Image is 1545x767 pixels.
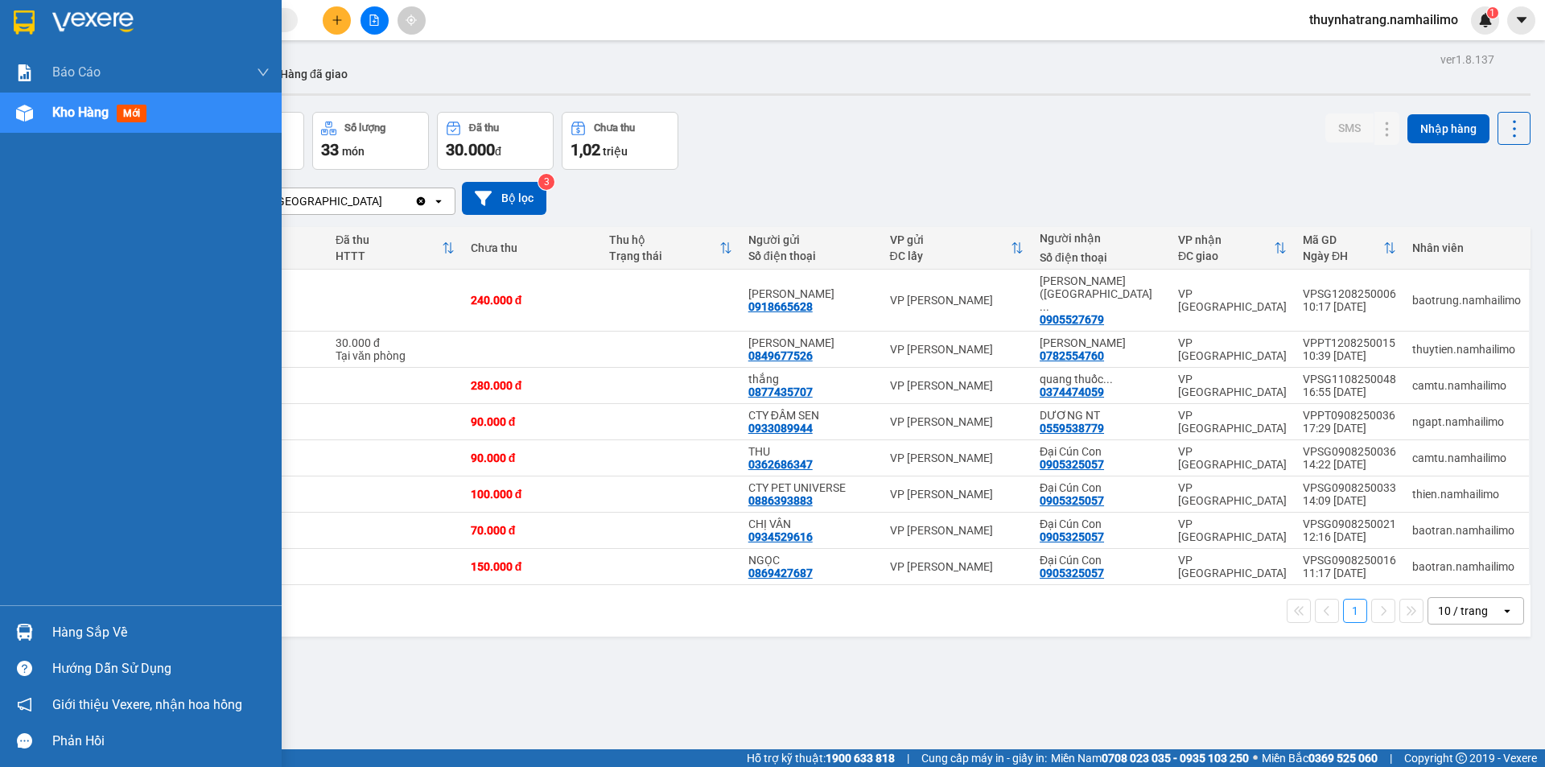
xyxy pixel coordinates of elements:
input: Selected VP Nha Trang. [384,193,385,209]
span: đ [495,145,501,158]
div: Hàng sắp về [52,621,270,645]
span: Miền Nam [1051,749,1249,767]
div: 90.000 đ [471,415,593,428]
div: VP [PERSON_NAME] [890,560,1024,573]
button: Bộ lọc [462,182,546,215]
div: Số lượng [344,122,385,134]
div: 0934529616 [748,530,813,543]
div: 10 / trang [1438,603,1488,619]
div: DƯƠNG NT [1040,409,1162,422]
strong: 0369 525 060 [1308,752,1378,765]
div: Số điện thoại [748,249,874,262]
div: Đại Cún Con [1040,481,1162,494]
div: [PERSON_NAME] NT [14,52,177,72]
span: ... [1040,300,1049,313]
div: Đại Cún Con [1040,445,1162,458]
span: Cung cấp máy in - giấy in: [921,749,1047,767]
div: VP [PERSON_NAME] [890,488,1024,501]
div: VPSG1208250006 [1303,287,1396,300]
div: 30.000 đ [336,336,455,349]
strong: 1900 633 818 [826,752,895,765]
div: 14:22 [DATE] [1303,458,1396,471]
div: ngapt.namhailimo [1412,415,1521,428]
div: 0908602558 [188,72,318,94]
div: ĐC giao [1178,249,1274,262]
svg: open [1501,604,1514,617]
div: 0374474059 [1040,386,1104,398]
span: Miền Bắc [1262,749,1378,767]
div: thuytien.namhailimo [1412,343,1521,356]
div: 12:16 [DATE] [1303,530,1396,543]
img: logo-vxr [14,10,35,35]
div: GÁI EM [188,52,318,72]
button: Hàng đã giao [267,55,360,93]
div: Nhân viên [1412,241,1521,254]
div: camtu.namhailimo [1412,379,1521,392]
div: Đã thu [336,233,442,246]
div: camtu.namhailimo [1412,452,1521,464]
div: VP [GEOGRAPHIC_DATA] [14,14,177,52]
button: file-add [360,6,389,35]
div: 280.000 đ [471,379,593,392]
button: aim [398,6,426,35]
div: 17:29 [DATE] [1303,422,1396,435]
div: 0849677526 [748,349,813,362]
div: baotran.namhailimo [1412,560,1521,573]
button: Số lượng33món [312,112,429,170]
div: HTTT [336,249,442,262]
img: icon-new-feature [1478,13,1493,27]
div: THÚY NGÂN [748,336,874,349]
button: plus [323,6,351,35]
div: VP [PERSON_NAME] [890,452,1024,464]
button: Nhập hàng [1407,114,1489,143]
span: | [907,749,909,767]
span: copyright [1456,753,1467,764]
div: 14:09 [DATE] [1303,494,1396,507]
div: VP [GEOGRAPHIC_DATA] [1178,518,1287,543]
span: question-circle [17,661,32,676]
div: thắng [748,373,874,386]
img: solution-icon [16,64,33,81]
span: Gửi: [14,15,39,32]
div: VP [PERSON_NAME] [890,524,1024,537]
div: VPSG1108250048 [1303,373,1396,386]
svg: open [432,195,445,208]
span: file-add [369,14,380,26]
div: 0905325057 [1040,494,1104,507]
div: VP [PERSON_NAME] [890,343,1024,356]
span: 1,02 [571,140,600,159]
span: down [257,66,270,79]
div: thien.namhailimo [1412,488,1521,501]
div: Đại Cún Con [1040,518,1162,530]
span: notification [17,697,32,712]
div: VP [PERSON_NAME] [890,415,1024,428]
div: CTY ĐẦM SEN [748,409,874,422]
div: 70.000 đ [471,524,593,537]
div: 0933089944 [748,422,813,435]
div: 0918665628 [748,300,813,313]
div: VPSG0908250033 [1303,481,1396,494]
div: VP [GEOGRAPHIC_DATA] [1178,373,1287,398]
div: VP [GEOGRAPHIC_DATA] [1178,287,1287,313]
div: 100.000 đ [471,488,593,501]
span: Nhận: [188,15,227,32]
span: Hỗ trợ kỹ thuật: [747,749,895,767]
span: Báo cáo [52,62,101,82]
span: aim [406,14,417,26]
sup: 1 [1487,7,1498,19]
button: Chưa thu1,02 triệu [562,112,678,170]
div: Người nhận [1040,232,1162,245]
div: ĐC lấy [890,249,1011,262]
div: baotran.namhailimo [1412,524,1521,537]
div: 240.000 đ [471,294,593,307]
span: mới [117,105,146,122]
div: VP [GEOGRAPHIC_DATA] [1178,445,1287,471]
button: Đã thu30.000đ [437,112,554,170]
div: THU [748,445,874,458]
div: 0913461259 [14,72,177,94]
div: baotrung.namhailimo [1412,294,1521,307]
span: 33 [321,140,339,159]
div: 20.000 [186,104,319,126]
div: Thu hộ [609,233,719,246]
div: VP [GEOGRAPHIC_DATA] [1178,336,1287,362]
